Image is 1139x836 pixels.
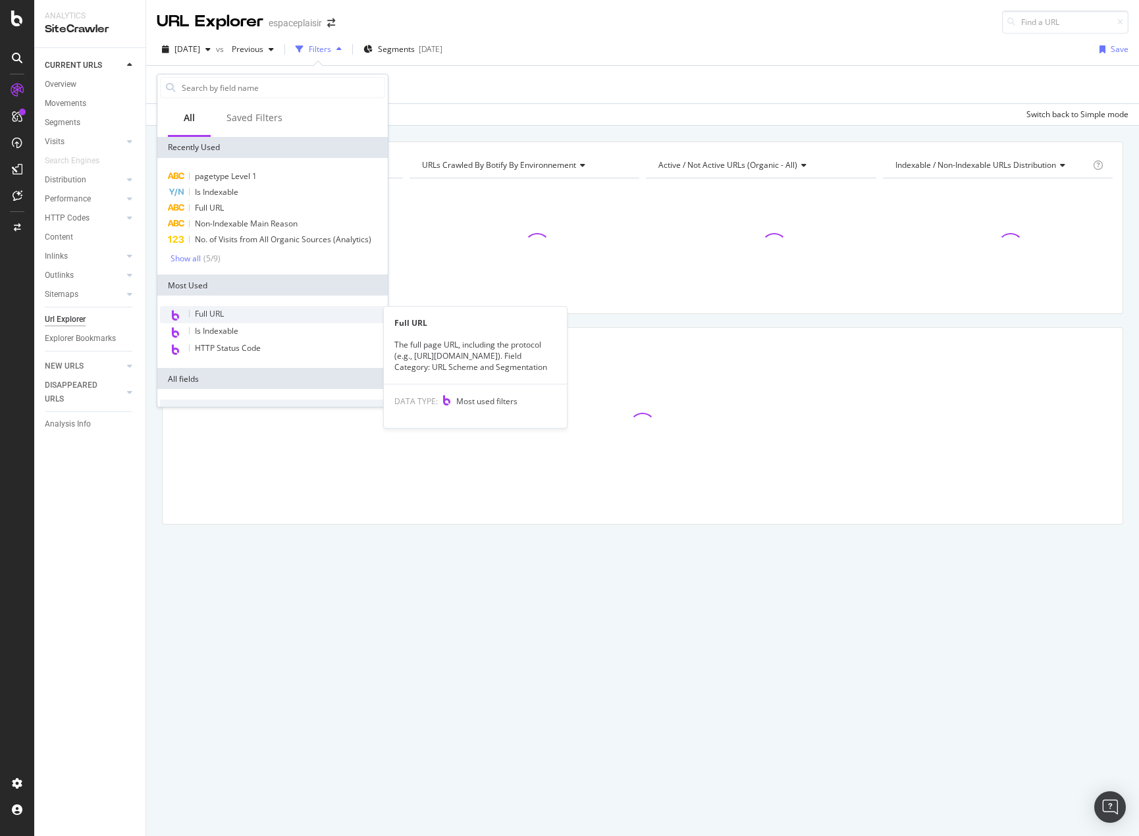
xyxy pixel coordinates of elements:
span: Full URL [195,202,224,213]
span: Active / Not Active URLs (organic - all) [658,159,797,170]
div: Content [45,230,73,244]
div: espaceplaisir [269,16,322,30]
a: Content [45,230,136,244]
button: Switch back to Simple mode [1021,104,1128,125]
div: All [184,111,195,124]
input: Search by field name [180,78,384,97]
div: Switch back to Simple mode [1026,109,1128,120]
div: Url Explorer [45,313,86,327]
div: SiteCrawler [45,22,135,37]
a: Explorer Bookmarks [45,332,136,346]
a: Url Explorer [45,313,136,327]
div: Filters [309,43,331,55]
a: Overview [45,78,136,91]
span: Is Indexable [195,325,238,336]
div: Full URL [384,317,567,328]
h4: Active / Not Active URLs [656,155,864,176]
div: Show all [171,254,201,263]
button: Segments[DATE] [358,39,448,60]
div: arrow-right-arrow-left [327,18,335,28]
a: Sitemaps [45,288,123,301]
button: Save [1094,39,1128,60]
div: Visits [45,135,65,149]
a: Inlinks [45,249,123,263]
h4: Indexable / Non-Indexable URLs Distribution [893,155,1091,176]
a: Distribution [45,173,123,187]
div: Analytics [45,11,135,22]
span: vs [216,43,226,55]
span: DATA TYPE: [394,396,438,407]
div: Overview [45,78,76,91]
div: Inlinks [45,249,68,263]
a: Movements [45,97,136,111]
div: Save [1111,43,1128,55]
input: Find a URL [1002,11,1128,34]
a: NEW URLS [45,359,123,373]
span: Previous [226,43,263,55]
span: pagetype Level 1 [195,170,257,182]
a: DISAPPEARED URLS [45,379,123,406]
div: Most Used [157,274,388,296]
button: [DATE] [157,39,216,60]
a: Analysis Info [45,417,136,431]
div: NEW URLS [45,359,84,373]
div: CURRENT URLS [45,59,102,72]
a: CURRENT URLS [45,59,123,72]
div: Performance [45,192,91,206]
div: Movements [45,97,86,111]
span: URLs Crawled By Botify By environnement [422,159,576,170]
span: Most used filters [456,396,517,407]
span: HTTP Status Code [195,342,261,353]
div: Outlinks [45,269,74,282]
div: Analysis Info [45,417,91,431]
div: Search Engines [45,154,99,168]
span: Segments [378,43,415,55]
a: HTTP Codes [45,211,123,225]
div: DISAPPEARED URLS [45,379,111,406]
div: URL Explorer [157,11,263,33]
span: Indexable / Non-Indexable URLs distribution [895,159,1056,170]
button: Filters [290,39,347,60]
div: HTTP Codes [45,211,90,225]
a: Segments [45,116,136,130]
a: Search Engines [45,154,113,168]
div: Open Intercom Messenger [1094,791,1126,823]
span: No. of Visits from All Organic Sources (Analytics) [195,234,371,245]
div: Explorer Bookmarks [45,332,116,346]
div: URLs [160,400,385,421]
div: Saved Filters [226,111,282,124]
a: Outlinks [45,269,123,282]
div: All fields [157,368,388,389]
span: Is Indexable [195,186,238,197]
button: Previous [226,39,279,60]
span: 2025 Aug. 16th [174,43,200,55]
div: [DATE] [419,43,442,55]
h4: URLs Crawled By Botify By environnement [419,155,628,176]
div: Segments [45,116,80,130]
span: Non-Indexable Main Reason [195,218,298,229]
a: Visits [45,135,123,149]
div: ( 5 / 9 ) [201,253,221,264]
a: Performance [45,192,123,206]
div: Sitemaps [45,288,78,301]
div: Recently Used [157,137,388,158]
div: Distribution [45,173,86,187]
div: The full page URL, including the protocol (e.g., [URL][DOMAIN_NAME]). Field Category: URL Scheme ... [384,339,567,373]
span: Full URL [195,308,224,319]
